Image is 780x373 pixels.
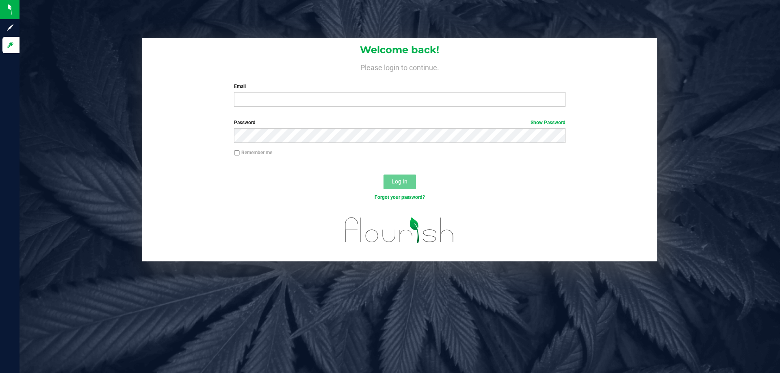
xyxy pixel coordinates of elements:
[234,120,256,125] span: Password
[383,175,416,189] button: Log In
[234,149,272,156] label: Remember me
[142,45,657,55] h1: Welcome back!
[142,62,657,71] h4: Please login to continue.
[392,178,407,185] span: Log In
[531,120,565,125] a: Show Password
[335,209,464,251] img: flourish_logo.svg
[234,150,240,156] input: Remember me
[234,83,565,90] label: Email
[375,194,425,200] a: Forgot your password?
[6,24,14,32] inline-svg: Sign up
[6,41,14,49] inline-svg: Log in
